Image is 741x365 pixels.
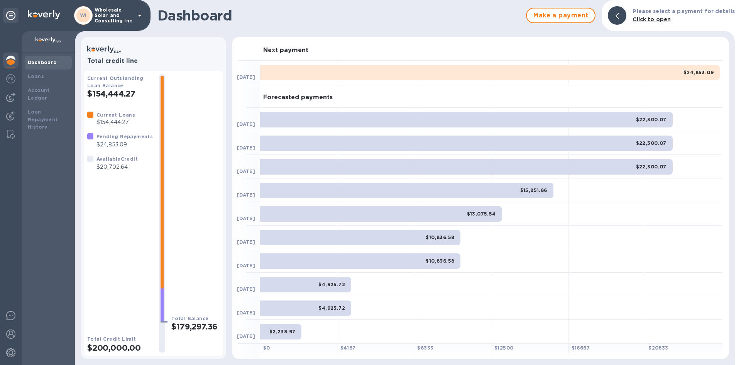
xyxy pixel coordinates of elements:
b: WI [80,12,87,18]
img: Foreign exchange [6,74,15,83]
div: Unpin categories [3,8,19,23]
b: Current Outstanding Loan Balance [87,75,144,88]
b: $ 4167 [340,345,356,351]
b: [DATE] [237,216,255,221]
b: Loans [28,73,44,79]
b: $4,925.72 [318,282,345,287]
p: $24,853.09 [96,141,153,149]
b: $22,300.07 [636,164,667,170]
b: Total Credit Limit [87,336,136,342]
b: [DATE] [237,121,255,127]
b: [DATE] [237,310,255,316]
b: $ 8333 [417,345,433,351]
b: $22,300.07 [636,117,667,122]
span: Make a payment [533,11,589,20]
b: [DATE] [237,168,255,174]
b: Total Balance [171,316,208,321]
b: $15,851.86 [520,187,547,193]
img: Logo [28,10,60,19]
b: [DATE] [237,74,255,80]
b: [DATE] [237,333,255,339]
h3: Total credit line [87,58,220,65]
b: $ 12500 [494,345,513,351]
b: $4,925.72 [318,305,345,311]
h1: Dashboard [157,7,522,24]
b: Account Ledger [28,87,50,101]
h2: $179,297.36 [171,322,220,331]
b: $10,836.58 [426,234,454,240]
b: [DATE] [237,286,255,292]
b: $ 0 [263,345,270,351]
b: Loan Repayment History [28,109,58,130]
b: $2,238.97 [269,329,296,334]
b: $10,836.58 [426,258,454,264]
p: Wholesale Solar and Consulting Inc [95,7,133,24]
b: $ 16667 [572,345,590,351]
b: [DATE] [237,145,255,151]
h3: Next payment [263,47,308,54]
b: [DATE] [237,192,255,198]
p: $20,702.64 [96,163,138,171]
b: $22,300.07 [636,140,667,146]
b: $13,075.54 [467,211,496,217]
b: Click to open [633,16,671,22]
b: [DATE] [237,239,255,245]
button: Make a payment [526,8,596,23]
b: $ 20833 [648,345,668,351]
p: $154,444.27 [96,118,135,126]
h2: $200,000.00 [87,343,153,353]
b: Dashboard [28,59,57,65]
b: Current Loans [96,112,135,118]
b: Pending Repayments [96,134,153,139]
h3: Forecasted payments [263,94,333,101]
b: Please select a payment for details [633,8,735,14]
h2: $154,444.27 [87,89,153,98]
b: [DATE] [237,263,255,268]
b: $24,853.09 [683,70,714,75]
b: Available Credit [96,156,138,162]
